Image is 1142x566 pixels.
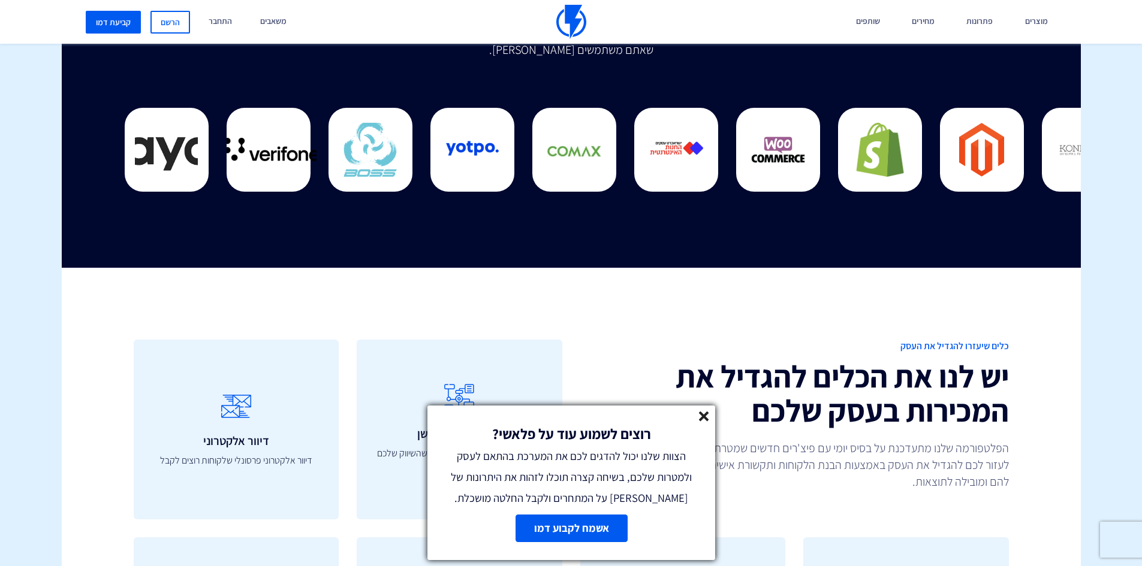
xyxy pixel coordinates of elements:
[146,434,327,447] h3: דיוור אלקטרוני
[86,11,141,34] a: קביעת דמו
[580,340,1009,353] span: כלים שיעזרו להגדיל את העסק
[146,453,327,468] p: דיוור אלקטרוני פרסונלי שלקוחות רוצים לקבל
[150,11,190,34] a: הרשם
[134,340,339,519] a: דיוור אלקטרוני דיוור אלקטרוני פרסונלי שלקוחות רוצים לקבל
[580,359,1009,428] h2: יש לנו את הכלים להגדיל את המכירות בעסק שלכם
[357,340,562,519] a: מרקטינג אוטומיישן לפנות זמן לדברים אחרים בעסק כשהשיווק שלכם עובד על אוטומט
[649,440,1009,490] p: הפלטפורמה שלנו מתעדכנת על בסיס יומי עם פיצ'רים חדשים שמטרת העל שלנו היא לעזור לכם להגדיל את העסק ...
[369,427,550,440] h3: מרקטינג אוטומיישן
[369,446,550,475] p: לפנות זמן לדברים אחרים בעסק כשהשיווק שלכם עובד על אוטומט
